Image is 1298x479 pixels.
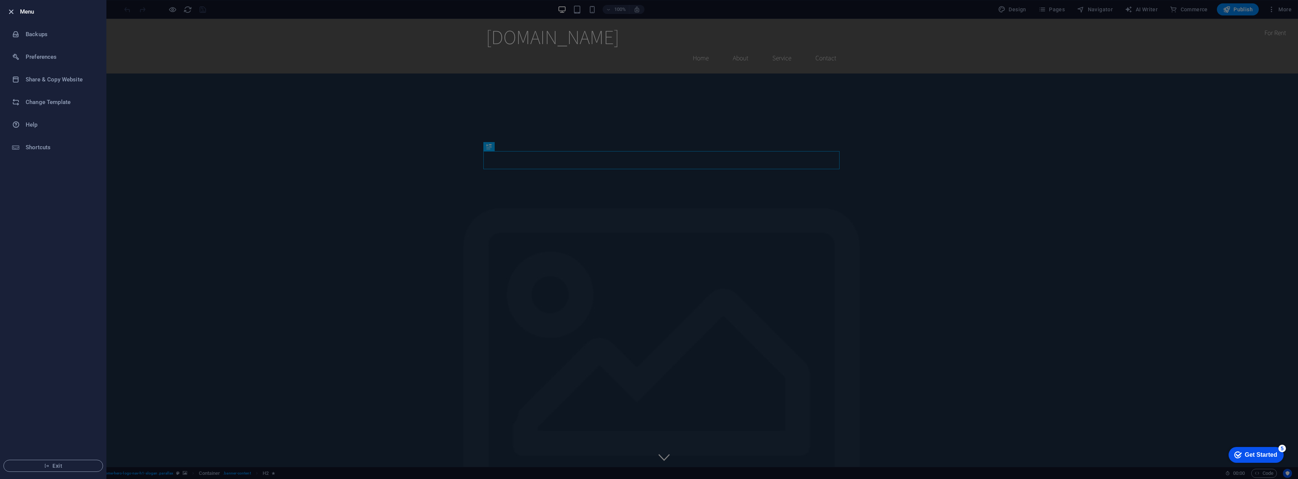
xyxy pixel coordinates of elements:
h6: Share & Copy Website [26,75,95,84]
h6: Preferences [26,52,95,61]
div: 5 [56,2,63,9]
h6: Shortcuts [26,143,95,152]
button: 1 [17,426,27,428]
h6: Change Template [26,98,95,107]
a: Help [0,113,106,136]
h6: Help [26,120,95,129]
h6: Menu [20,7,100,16]
button: Exit [3,460,103,472]
div: Get Started [22,8,55,15]
div: For Rent [1228,6,1262,22]
button: 3 [17,446,27,448]
span: Exit [10,463,97,469]
h6: Backups [26,30,95,39]
button: 2 [17,436,27,438]
div: Get Started 5 items remaining, 0% complete [6,4,61,20]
